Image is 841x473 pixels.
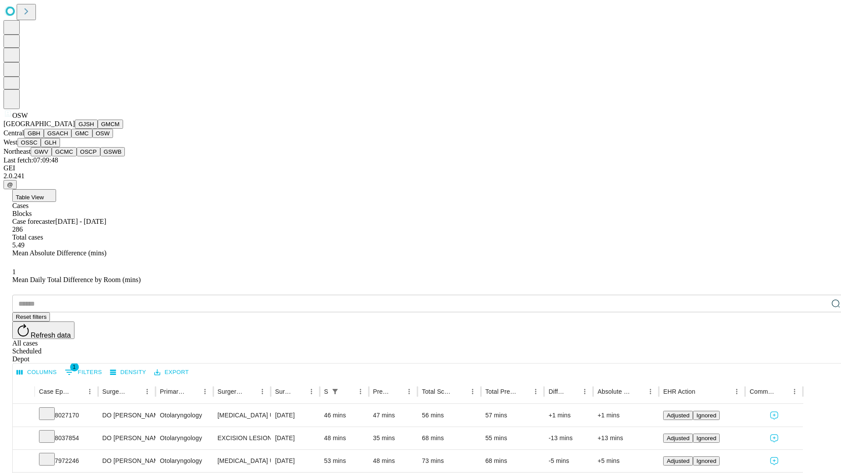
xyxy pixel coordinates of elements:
div: 8027170 [39,404,94,427]
div: Case Epic Id [39,388,71,395]
div: 48 mins [324,427,364,449]
button: Table View [12,189,56,202]
button: Reset filters [12,312,50,321]
div: 55 mins [485,427,540,449]
div: Total Scheduled Duration [422,388,453,395]
span: Adjusted [667,412,689,419]
button: GSACH [44,129,71,138]
button: Select columns [14,366,59,379]
span: 5.49 [12,241,25,249]
div: 7972246 [39,450,94,472]
div: Difference [548,388,565,395]
button: Show filters [329,385,341,398]
button: Menu [256,385,269,398]
button: GWV [31,147,52,156]
span: 1 [70,363,79,371]
div: Primary Service [160,388,185,395]
div: 47 mins [373,404,413,427]
button: Sort [391,385,403,398]
span: West [4,138,18,146]
div: [DATE] [275,450,315,472]
div: Predicted In Room Duration [373,388,390,395]
span: Adjusted [667,435,689,441]
div: 35 mins [373,427,413,449]
div: Surgery Date [275,388,292,395]
button: Expand [17,408,30,424]
button: Refresh data [12,321,74,339]
span: Last fetch: 07:09:48 [4,156,58,164]
div: 1 active filter [329,385,341,398]
button: Menu [403,385,415,398]
button: Ignored [693,434,720,443]
span: @ [7,181,13,188]
div: 2.0.241 [4,172,837,180]
div: [DATE] [275,404,315,427]
button: Sort [776,385,788,398]
div: [DATE] [275,427,315,449]
div: Comments [749,388,775,395]
button: Export [152,366,191,379]
div: 68 mins [485,450,540,472]
button: Menu [579,385,591,398]
div: +5 mins [597,450,654,472]
span: Ignored [696,458,716,464]
button: GMC [71,129,92,138]
button: Menu [84,385,96,398]
button: Menu [731,385,743,398]
button: Sort [187,385,199,398]
button: Sort [566,385,579,398]
button: Sort [293,385,305,398]
button: Menu [788,385,801,398]
div: DO [PERSON_NAME] [PERSON_NAME] Do [102,404,151,427]
div: -13 mins [548,427,589,449]
span: Ignored [696,435,716,441]
div: 53 mins [324,450,364,472]
button: Density [108,366,148,379]
button: OSCP [77,147,100,156]
button: Expand [17,431,30,446]
button: Sort [696,385,708,398]
span: Refresh data [31,332,71,339]
span: Mean Daily Total Difference by Room (mins) [12,276,141,283]
button: Menu [305,385,318,398]
div: Surgeon Name [102,388,128,395]
div: Scheduled In Room Duration [324,388,328,395]
button: Menu [530,385,542,398]
div: 57 mins [485,404,540,427]
span: Table View [16,194,44,201]
div: DO [PERSON_NAME] [PERSON_NAME] Do [102,427,151,449]
button: Menu [141,385,153,398]
div: +1 mins [548,404,589,427]
button: GBH [24,129,44,138]
div: Surgery Name [218,388,243,395]
span: [DATE] - [DATE] [55,218,106,225]
div: +13 mins [597,427,654,449]
div: -5 mins [548,450,589,472]
button: Sort [517,385,530,398]
button: Sort [632,385,644,398]
span: Total cases [12,233,43,241]
div: Absolute Difference [597,388,631,395]
span: Northeast [4,148,31,155]
div: Otolaryngology [160,404,208,427]
button: GSWB [100,147,125,156]
button: @ [4,180,17,189]
button: GLH [41,138,60,147]
div: EHR Action [663,388,695,395]
button: GMCM [98,120,123,129]
div: EXCISION LESION FACE EAR EYELID LIP .6 TO 1.0CM [218,427,266,449]
div: 46 mins [324,404,364,427]
span: Central [4,129,24,137]
div: Otolaryngology [160,427,208,449]
span: OSW [12,112,28,119]
span: 1 [12,268,16,275]
div: DO [PERSON_NAME] [PERSON_NAME] Do [102,450,151,472]
button: Sort [244,385,256,398]
button: GJSH [75,120,98,129]
div: 56 mins [422,404,477,427]
div: GEI [4,164,837,172]
button: Menu [644,385,657,398]
button: Ignored [693,411,720,420]
button: OSW [92,129,113,138]
div: [MEDICAL_DATA] UNDER AGE [DEMOGRAPHIC_DATA] [218,404,266,427]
